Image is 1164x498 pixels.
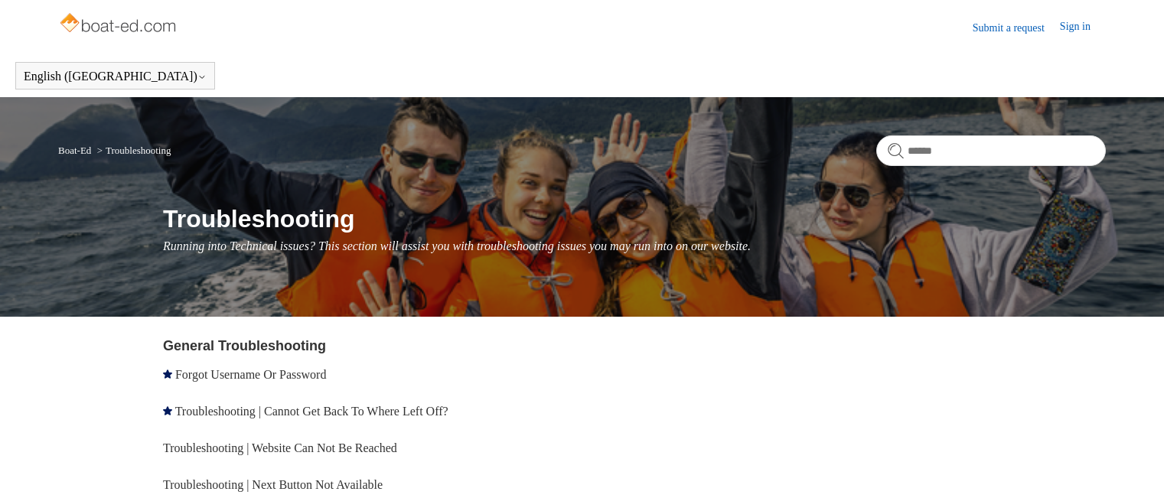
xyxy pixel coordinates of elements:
svg: Promoted article [163,369,172,379]
a: Troubleshooting | Website Can Not Be Reached [163,441,397,454]
a: Troubleshooting | Cannot Get Back To Where Left Off? [175,405,448,418]
a: Sign in [1060,18,1106,37]
img: Boat-Ed Help Center home page [58,9,180,40]
input: Search [876,135,1106,166]
a: Boat-Ed [58,145,91,156]
li: Troubleshooting [94,145,171,156]
a: Submit a request [973,20,1060,36]
svg: Promoted article [163,406,172,415]
li: Boat-Ed [58,145,94,156]
a: Forgot Username Or Password [175,368,326,381]
p: Running into Technical issues? This section will assist you with troubleshooting issues you may r... [163,237,1106,256]
button: English ([GEOGRAPHIC_DATA]) [24,70,207,83]
h1: Troubleshooting [163,200,1106,237]
a: General Troubleshooting [163,338,326,353]
a: Troubleshooting | Next Button Not Available [163,478,383,491]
